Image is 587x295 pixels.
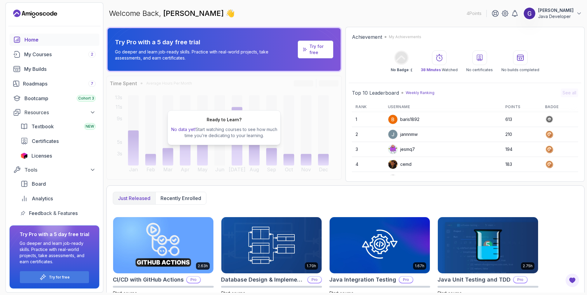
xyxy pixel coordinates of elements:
button: See all [561,89,578,97]
img: user profile image [524,8,535,19]
th: Badge [541,102,578,112]
div: Roadmaps [23,80,96,87]
p: Pro [308,277,321,283]
p: No Badge :( [391,67,412,72]
button: Tools [9,164,99,175]
a: courses [9,48,99,60]
th: Rank [352,102,384,112]
p: Go deeper and learn job-ready skills. Practice with real-world projects, take assessments, and ea... [20,240,89,265]
td: 183 [502,157,541,172]
td: 4 [352,157,384,172]
button: Try for free [20,271,89,283]
a: roadmaps [9,78,99,90]
button: Open Feedback Button [565,273,580,288]
p: No builds completed [501,67,539,72]
span: Board [32,180,46,188]
a: analytics [17,192,99,205]
button: Just released [113,192,155,204]
div: baris1892 [388,115,419,124]
div: ACompleteNoobSmoke [388,174,448,184]
td: 5 [352,172,384,187]
p: No certificates [466,67,493,72]
p: 1.70h [307,264,316,268]
p: Recently enrolled [161,195,201,202]
span: No data yet! [171,127,196,132]
span: Feedback & Features [29,209,78,217]
h2: Database Design & Implementation [221,275,305,284]
td: 194 [502,142,541,157]
p: 2.63h [198,264,208,268]
button: user profile image[PERSON_NAME]Java Developer [523,7,582,20]
img: user profile image [388,160,397,169]
span: NEW [86,124,94,129]
p: Try Pro with a 5 day free trial [115,38,295,46]
h2: Top 10 Leaderboard [352,89,399,97]
h2: Ready to Learn? [207,117,242,123]
h2: CI/CD with GitHub Actions [113,275,184,284]
td: 183 [502,172,541,187]
td: 1 [352,112,384,127]
div: My Courses [24,51,96,58]
div: cemd [388,159,412,169]
a: textbook [17,120,99,133]
p: [PERSON_NAME] [538,7,574,13]
a: home [9,34,99,46]
p: Java Developer [538,13,574,20]
div: Tools [24,166,96,173]
td: 613 [502,112,541,127]
a: bootcamp [9,92,99,104]
p: Watched [421,67,458,72]
p: Welcome Back, [109,9,235,18]
span: 👋 [226,9,235,18]
p: Go deeper and learn job-ready skills. Practice with real-world projects, take assessments, and ea... [115,49,295,61]
h2: Java Integration Testing [329,275,396,284]
td: 210 [502,127,541,142]
a: Try for free [309,43,328,56]
p: Start watching courses to see how much time you’re dedicating to your learning. [170,126,278,139]
p: My Achievements [389,35,421,39]
button: Recently enrolled [155,192,206,204]
a: Try for free [298,41,333,58]
img: user profile image [388,130,397,139]
button: Resources [9,107,99,118]
p: Weekly Ranking [406,90,434,95]
img: default monster avatar [388,175,397,184]
span: 7 [91,81,93,86]
p: Pro [187,277,200,283]
img: Java Integration Testing card [330,217,430,273]
span: Licenses [31,152,52,159]
p: Just released [118,195,150,202]
th: Username [384,102,502,112]
a: licenses [17,150,99,162]
img: Database Design & Implementation card [221,217,322,273]
a: builds [9,63,99,75]
div: jannnmw [388,129,418,139]
div: Bootcamp [24,95,96,102]
a: feedback [17,207,99,219]
h2: Achievement [352,33,382,41]
div: Resources [24,109,96,116]
span: 2 [91,52,93,57]
img: default monster avatar [388,145,397,154]
span: Certificates [32,137,59,145]
div: My Builds [24,65,96,73]
p: 1.67h [415,264,424,268]
span: 38 Minutes [421,67,441,72]
span: Textbook [31,123,54,130]
a: Landing page [13,9,57,19]
img: CI/CD with GitHub Actions card [113,217,213,273]
a: Try for free [49,275,70,280]
img: jetbrains icon [20,153,28,159]
p: 2.75h [523,264,533,268]
img: Java Unit Testing and TDD card [438,217,538,273]
a: certificates [17,135,99,147]
h2: Java Unit Testing and TDD [437,275,511,284]
td: 3 [352,142,384,157]
div: jesmq7 [388,144,415,154]
p: 4 Points [467,10,482,16]
span: [PERSON_NAME] [163,9,226,18]
td: 2 [352,127,384,142]
span: Cohort 3 [78,96,94,101]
